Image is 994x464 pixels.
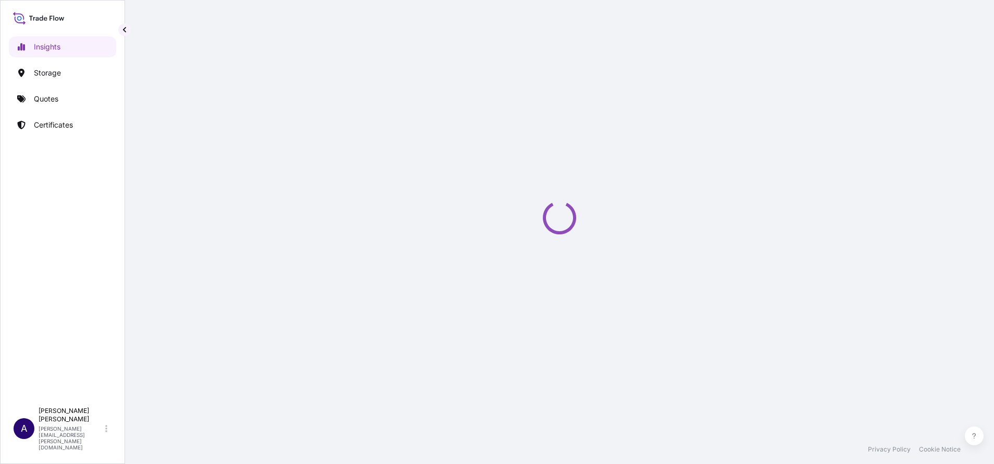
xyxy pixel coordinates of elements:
[34,94,58,104] p: Quotes
[34,42,60,52] p: Insights
[21,423,27,434] span: A
[9,89,116,109] a: Quotes
[919,445,961,454] a: Cookie Notice
[39,425,103,450] p: [PERSON_NAME][EMAIL_ADDRESS][PERSON_NAME][DOMAIN_NAME]
[868,445,911,454] a: Privacy Policy
[9,62,116,83] a: Storage
[9,115,116,135] a: Certificates
[34,120,73,130] p: Certificates
[34,68,61,78] p: Storage
[39,407,103,423] p: [PERSON_NAME] [PERSON_NAME]
[9,36,116,57] a: Insights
